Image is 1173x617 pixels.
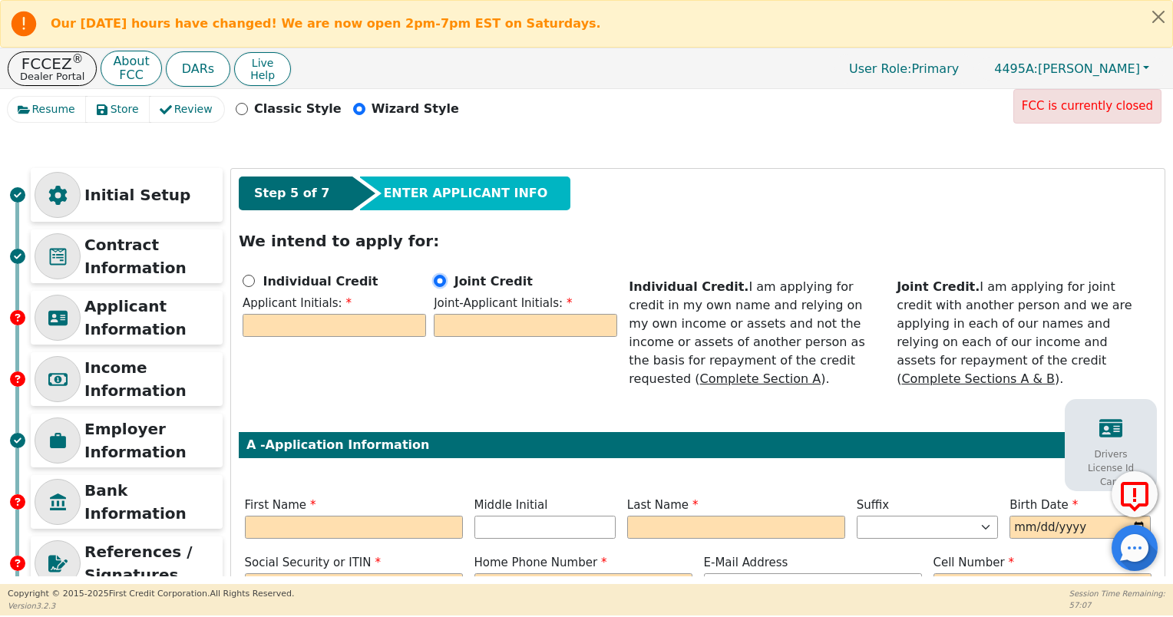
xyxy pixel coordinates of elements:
[1112,471,1158,517] button: Report Error to FCC
[84,183,219,206] p: Initial Setup
[8,588,294,601] p: Copyright © 2015- 2025 First Credit Corporation.
[51,16,601,31] b: Our [DATE] hours have changed! We are now open 2pm-7pm EST on Saturdays.
[174,101,213,117] span: Review
[372,100,459,118] p: Wizard Style
[84,295,219,341] p: Applicant Information
[627,498,699,512] span: Last Name
[1009,516,1151,539] input: YYYY-MM-DD
[1076,447,1145,489] p: Drivers License Id Card
[1009,498,1078,512] span: Birth Date
[31,475,223,529] div: Bank Information
[978,57,1165,81] button: 4495A:[PERSON_NAME]
[454,273,533,288] b: Joint Credit
[84,540,219,586] p: References / Signatures
[101,51,161,87] button: AboutFCC
[933,556,1015,569] span: Cell Number
[901,371,1055,386] u: Complete Sections A & B
[113,69,149,81] p: FCC
[704,556,788,569] span: E-Mail Address
[434,296,572,310] span: Joint-Applicant Initials:
[86,97,150,122] button: Store
[31,352,223,406] div: Income Information
[239,229,1157,252] p: We intend to apply for:
[250,57,275,69] span: Live
[234,52,291,86] button: LiveHelp
[72,52,84,66] sup: ®
[8,97,87,122] button: Resume
[254,100,342,118] p: Classic Style
[699,371,821,386] u: Complete Section A
[474,573,692,596] input: 303-867-5309 x104
[245,573,463,596] input: 000-00-0000
[897,278,1149,388] div: I am applying for joint credit with another person and we are applying in each of our names and r...
[897,279,980,294] strong: Joint Credit.
[383,184,547,203] span: ENTER APPLICANT INFO
[84,417,219,464] p: Employer Information
[210,589,294,599] span: All Rights Reserved.
[629,278,881,388] div: I am applying for credit in my own name and relying on my own income or assets and not the income...
[849,61,911,76] span: User Role :
[1022,99,1153,113] span: FCC is currently closed
[246,436,1149,454] p: A - Application Information
[1069,588,1165,599] p: Session Time Remaining:
[933,573,1152,596] input: 303-867-5309 x104
[474,498,548,512] span: Middle Initial
[474,556,607,569] span: Home Phone Number
[84,356,219,402] p: Income Information
[834,54,974,84] p: Primary
[243,296,352,310] span: Applicant Initials:
[166,51,230,87] button: DARs
[254,184,329,203] span: Step 5 of 7
[150,97,224,122] button: Review
[113,55,149,68] p: About
[1069,599,1165,611] p: 57:07
[31,168,223,222] div: Initial Setup
[32,101,75,117] span: Resume
[31,414,223,467] div: Employer Information
[31,291,223,345] div: Applicant Information
[263,273,378,288] b: Individual Credit
[20,56,84,71] p: FCCEZ
[8,51,97,86] button: FCCEZ®Dealer Portal
[84,479,219,525] p: Bank Information
[994,61,1038,76] span: 4495A:
[629,279,748,294] strong: Individual Credit.
[111,101,139,117] span: Store
[250,69,275,81] span: Help
[20,71,84,81] p: Dealer Portal
[857,498,889,512] span: Suffix
[1145,1,1172,32] button: Close alert
[245,556,381,569] span: Social Security or ITIN
[8,600,294,612] p: Version 3.2.3
[834,54,974,84] a: User Role:Primary
[31,229,223,283] div: Contract Information
[31,536,223,590] div: References / Signatures
[245,498,316,512] span: First Name
[994,61,1140,76] span: [PERSON_NAME]
[84,233,219,279] p: Contract Information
